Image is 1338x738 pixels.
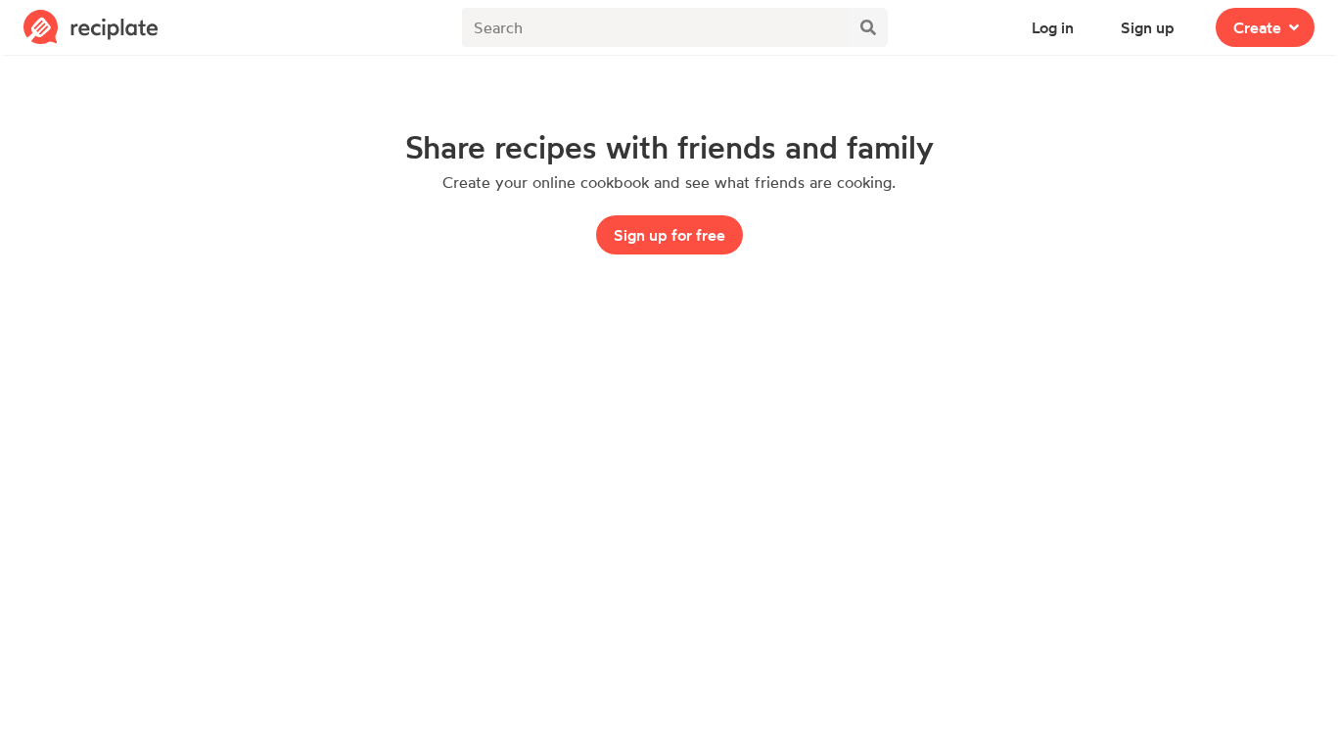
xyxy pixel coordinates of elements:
h1: Share recipes with friends and family [405,129,934,164]
button: Log in [1014,8,1091,47]
img: Reciplate [23,10,159,45]
p: Create your online cookbook and see what friends are cooking. [442,172,896,192]
span: Create [1233,16,1281,39]
button: Sign up for free [596,215,743,254]
button: Create [1216,8,1315,47]
input: Search [462,8,850,47]
button: Sign up [1103,8,1192,47]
